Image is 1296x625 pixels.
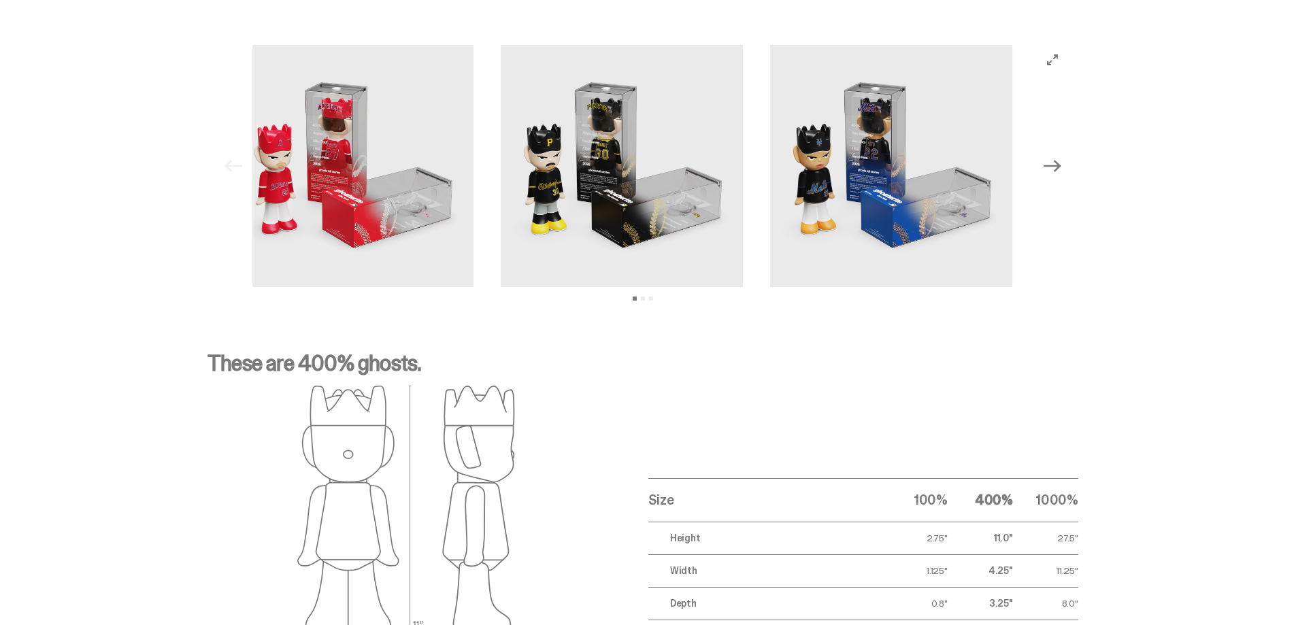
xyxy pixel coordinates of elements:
[648,587,882,620] td: Depth
[207,352,1078,385] p: These are 400% ghosts.
[882,478,948,522] th: 100%
[1013,522,1078,554] td: 27.5"
[948,478,1013,522] th: 400%
[633,297,637,301] button: View slide 1
[882,554,948,587] td: 1.125"
[501,45,743,287] img: 2_MLB_400_Media_Gallery_Skenes.png
[649,297,653,301] button: View slide 3
[1013,587,1078,620] td: 8.0"
[948,522,1013,554] td: 11.0"
[641,297,645,301] button: View slide 2
[1013,554,1078,587] td: 11.25"
[648,522,882,554] td: Height
[648,554,882,587] td: Width
[1037,151,1067,181] button: Next
[1013,478,1078,522] th: 1000%
[231,45,473,287] img: 1_MLB_400_Media_Gallery_Trout.png
[882,522,948,554] td: 2.75"
[770,45,1012,287] img: 7_MLB_400_Media_Gallery_Soto.png
[882,587,948,620] td: 0.8"
[1044,52,1061,68] button: View full-screen
[648,478,882,522] th: Size
[948,554,1013,587] td: 4.25"
[948,587,1013,620] td: 3.25"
